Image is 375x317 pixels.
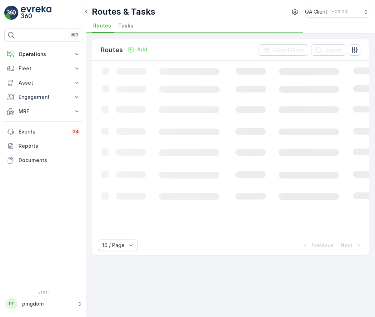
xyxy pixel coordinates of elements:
[4,139,83,153] a: Reports
[19,142,80,150] p: Reports
[4,61,83,76] button: Fleet
[4,6,19,20] img: logo
[311,44,346,56] button: Export
[325,46,342,54] p: Export
[73,129,79,135] p: 34
[259,44,308,56] button: Clear Filters
[311,242,334,249] p: Previous
[19,51,69,58] p: Operations
[71,32,78,38] p: ⌘B
[301,241,334,250] button: Previous
[4,47,83,61] button: Operations
[92,6,155,17] p: Routes & Tasks
[4,153,83,167] a: Documents
[273,46,304,54] p: Clear Filters
[21,6,51,20] img: logo_light-DOdMpM7g.png
[341,242,352,249] p: Next
[19,79,69,86] p: Asset
[330,9,349,15] p: ( +03:00 )
[19,65,69,72] p: Fleet
[19,157,80,164] p: Documents
[4,76,83,90] button: Asset
[4,104,83,119] button: MRF
[137,46,147,53] p: Add
[4,90,83,104] button: Engagement
[22,300,73,307] p: pingdom
[124,45,150,54] button: Add
[118,22,133,29] span: Tasks
[19,128,67,135] p: Events
[305,8,327,15] p: QA Client
[305,6,369,18] button: QA Client(+03:00)
[4,125,83,139] a: Events34
[19,94,69,101] p: Engagement
[101,45,123,55] p: Routes
[19,108,69,115] p: MRF
[4,291,83,295] span: v 1.51.1
[340,241,363,250] button: Next
[93,22,111,29] span: Routes
[6,298,17,310] div: PP
[4,296,83,311] button: PPpingdom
